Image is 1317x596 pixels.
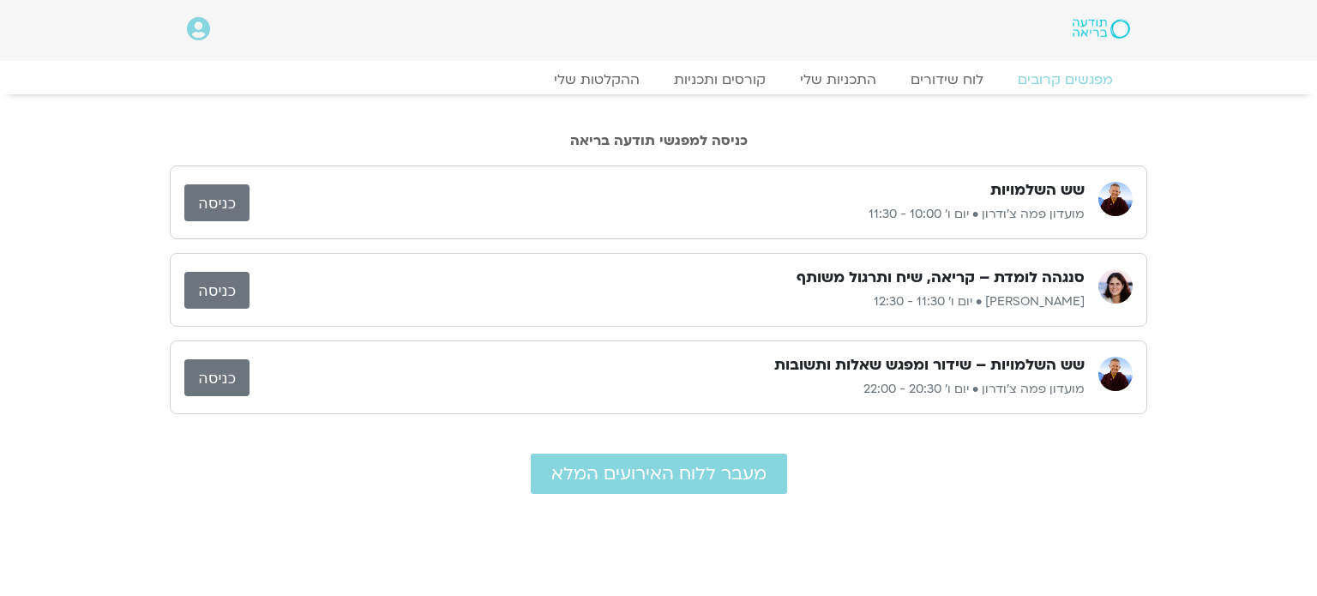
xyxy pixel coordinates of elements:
a: קורסים ותכניות [657,71,783,88]
nav: Menu [187,71,1130,88]
a: כניסה [184,359,250,396]
a: כניסה [184,184,250,221]
img: מיכל גורל [1098,269,1133,304]
span: מעבר ללוח האירועים המלא [551,464,767,484]
p: מועדון פמה צ'ודרון • יום ו׳ 20:30 - 22:00 [250,379,1085,400]
h2: כניסה למפגשי תודעה בריאה [170,133,1147,148]
p: מועדון פמה צ'ודרון • יום ו׳ 10:00 - 11:30 [250,204,1085,225]
a: לוח שידורים [893,71,1001,88]
a: התכניות שלי [783,71,893,88]
img: מועדון פמה צ'ודרון [1098,182,1133,216]
h3: שש השלמויות [990,180,1085,201]
p: [PERSON_NAME] • יום ו׳ 11:30 - 12:30 [250,292,1085,312]
h3: סנגהה לומדת – קריאה, שיח ותרגול משותף [797,268,1085,288]
a: מפגשים קרובים [1001,71,1130,88]
h3: שש השלמויות – שידור ומפגש שאלות ותשובות [774,355,1085,376]
img: מועדון פמה צ'ודרון [1098,357,1133,391]
a: מעבר ללוח האירועים המלא [531,454,787,494]
a: ההקלטות שלי [537,71,657,88]
a: כניסה [184,272,250,309]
